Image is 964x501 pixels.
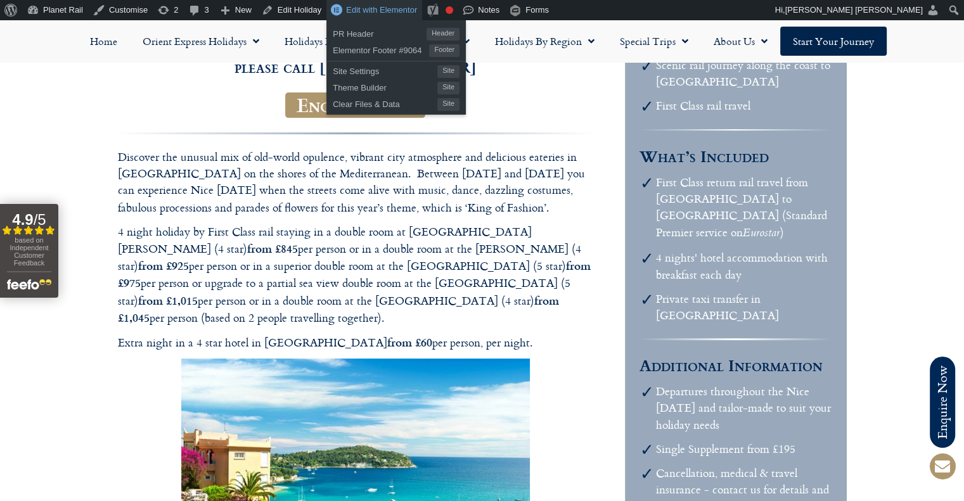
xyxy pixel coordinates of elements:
span: Site [437,82,460,94]
a: About Us [701,27,780,56]
span: Theme Builder [333,78,437,94]
a: Start your Journey [780,27,887,56]
li: First Class rail travel [656,98,832,114]
a: Clear Files & DataSite [326,94,466,111]
span: Header [427,28,460,41]
li: Private taxi transfer in [GEOGRAPHIC_DATA] [656,291,832,324]
a: Holidays by Rail [272,27,382,56]
li: Single Supplement from £195 [656,441,832,457]
strong: from £1,015 [138,292,198,308]
span: [PERSON_NAME] [PERSON_NAME] [785,5,923,15]
span: Elementor Footer #9064 [333,41,429,57]
a: Theme BuilderSite [326,78,466,94]
nav: Menu [6,27,958,56]
strong: from £925 [138,257,189,274]
span: PR Header [333,24,427,41]
li: Scenic rail journey along the coast to [GEOGRAPHIC_DATA] [656,57,832,91]
li: First Class return rail travel from [GEOGRAPHIC_DATA] to [GEOGRAPHIC_DATA] (Standard Premier serv... [656,174,832,243]
a: Elementor Footer #9064Footer [326,41,466,57]
span: Clear Files & Data [333,94,437,111]
span: Footer [429,44,460,57]
a: Enquire Now [285,92,425,118]
span: Site Settings [333,61,437,78]
a: Special Trips [607,27,701,56]
h3: What’s Included [639,146,832,167]
p: Extra night in a 4 star hotel in [GEOGRAPHIC_DATA] per person, per night. [118,334,593,351]
li: Departures throughout the Nice [DATE] and tailor-made to suit your holiday needs [656,383,832,433]
p: Discover the unusual mix of old-world opulence, vibrant city atmosphere and delicious eateries in... [118,149,593,216]
em: Eurostar [743,225,780,243]
strong: from £60 [387,334,432,350]
strong: from £1,045 [118,292,559,326]
li: 4 nights' hotel accommodation with breakfast each day [656,250,832,283]
a: PR HeaderHeader [326,24,466,41]
span: Site [437,65,460,78]
div: Focus keyphrase not set [446,6,453,14]
a: Site SettingsSite [326,61,466,78]
h3: Additional Information [639,355,832,376]
a: Home [77,27,130,56]
span: Site [437,98,460,111]
a: Orient Express Holidays [130,27,272,56]
span: Edit with Elementor [346,5,417,15]
strong: from £845 [247,240,298,257]
p: 4 night holiday by First Class rail staying in a double room at [GEOGRAPHIC_DATA][PERSON_NAME] (4... [118,224,593,327]
a: Holidays by Region [482,27,607,56]
strong: from £975 [118,257,591,291]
